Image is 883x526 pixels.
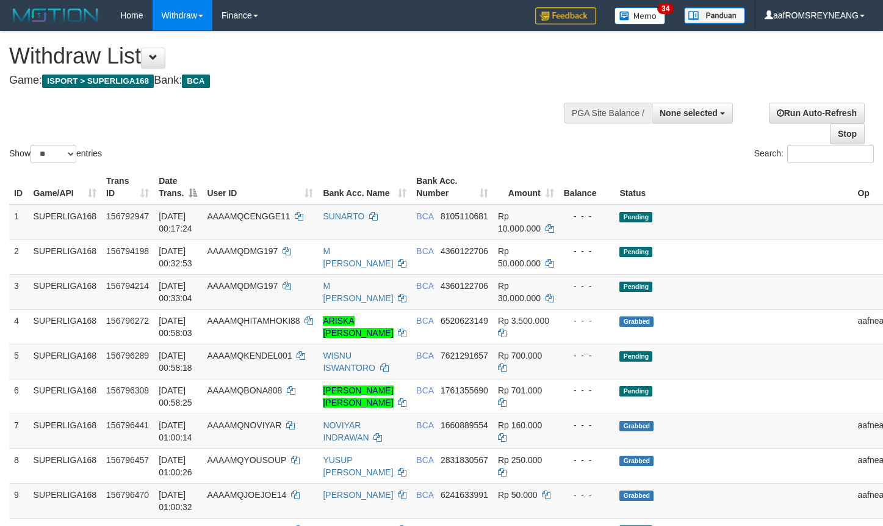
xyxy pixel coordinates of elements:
[29,344,102,379] td: SUPERLIGA168
[441,385,488,395] span: Copy 1761355690 to clipboard
[182,75,209,88] span: BCA
[498,420,542,430] span: Rp 160.000
[559,170,615,205] th: Balance
[498,490,538,500] span: Rp 50.000
[323,246,393,268] a: M [PERSON_NAME]
[769,103,865,123] a: Run Auto-Refresh
[441,420,488,430] span: Copy 1660889554 to clipboard
[416,281,433,291] span: BCA
[498,316,549,326] span: Rp 3.500.000
[9,379,29,414] td: 6
[29,448,102,483] td: SUPERLIGA168
[416,455,433,465] span: BCA
[535,7,596,24] img: Feedback.jpg
[754,145,874,163] label: Search:
[564,489,610,501] div: - - -
[159,211,192,233] span: [DATE] 00:17:24
[498,385,542,395] span: Rp 701.000
[564,349,610,362] div: - - -
[614,7,666,24] img: Button%20Memo.svg
[207,316,300,326] span: AAAAMQHITAMHOKI88
[441,455,488,465] span: Copy 2831830567 to clipboard
[619,491,654,501] span: Grabbed
[207,281,278,291] span: AAAAMQDMG197
[614,170,852,205] th: Status
[101,170,154,205] th: Trans ID: activate to sort column ascending
[564,210,610,222] div: - - -
[9,205,29,240] td: 1
[9,274,29,309] td: 3
[652,103,733,123] button: None selected
[564,245,610,257] div: - - -
[323,455,393,477] a: YUSUP [PERSON_NAME]
[619,456,654,466] span: Grabbed
[323,316,393,338] a: ARISKA [PERSON_NAME]
[657,3,674,14] span: 34
[416,211,433,221] span: BCA
[9,44,577,68] h1: Withdraw List
[106,351,149,360] span: 156796289
[207,420,281,430] span: AAAAMQNOVIYAR
[441,316,488,326] span: Copy 6520623149 to clipboard
[9,309,29,344] td: 4
[159,385,192,407] span: [DATE] 00:58:25
[9,448,29,483] td: 8
[619,386,652,396] span: Pending
[441,246,488,256] span: Copy 4360122706 to clipboard
[106,420,149,430] span: 156796441
[159,351,192,373] span: [DATE] 00:58:18
[9,483,29,518] td: 9
[564,419,610,431] div: - - -
[207,385,282,395] span: AAAAMQBONA808
[498,211,541,233] span: Rp 10.000.000
[498,246,541,268] span: Rp 50.000.000
[159,316,192,338] span: [DATE] 00:58:03
[498,281,541,303] span: Rp 30.000.000
[106,246,149,256] span: 156794198
[106,316,149,326] span: 156796272
[619,212,652,222] span: Pending
[207,490,286,500] span: AAAAMQJOEJOE14
[416,351,433,360] span: BCA
[207,211,290,221] span: AAAAMQCENGGE11
[202,170,318,205] th: User ID: activate to sort column ascending
[619,421,654,431] span: Grabbed
[416,246,433,256] span: BCA
[106,455,149,465] span: 156796457
[9,145,102,163] label: Show entries
[29,483,102,518] td: SUPERLIGA168
[323,351,375,373] a: WISNU ISWANTORO
[29,414,102,448] td: SUPERLIGA168
[416,490,433,500] span: BCA
[9,75,577,87] h4: Game: Bank:
[29,379,102,414] td: SUPERLIGA168
[323,211,364,221] a: SUNARTO
[411,170,493,205] th: Bank Acc. Number: activate to sort column ascending
[441,490,488,500] span: Copy 6241633991 to clipboard
[323,420,369,442] a: NOVIYAR INDRAWAN
[441,211,488,221] span: Copy 8105110681 to clipboard
[31,145,76,163] select: Showentries
[323,490,393,500] a: [PERSON_NAME]
[9,344,29,379] td: 5
[619,282,652,292] span: Pending
[29,274,102,309] td: SUPERLIGA168
[619,247,652,257] span: Pending
[207,246,278,256] span: AAAAMQDMG197
[106,490,149,500] span: 156796470
[106,281,149,291] span: 156794214
[29,309,102,344] td: SUPERLIGA168
[106,211,149,221] span: 156792947
[498,455,542,465] span: Rp 250.000
[159,246,192,268] span: [DATE] 00:32:53
[416,420,433,430] span: BCA
[498,351,542,360] span: Rp 700.000
[42,75,154,88] span: ISPORT > SUPERLIGA168
[564,315,610,327] div: - - -
[830,123,865,144] a: Stop
[9,6,102,24] img: MOTION_logo.png
[207,351,292,360] span: AAAAMQKENDEL001
[564,454,610,466] div: - - -
[323,281,393,303] a: M [PERSON_NAME]
[564,103,652,123] div: PGA Site Balance /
